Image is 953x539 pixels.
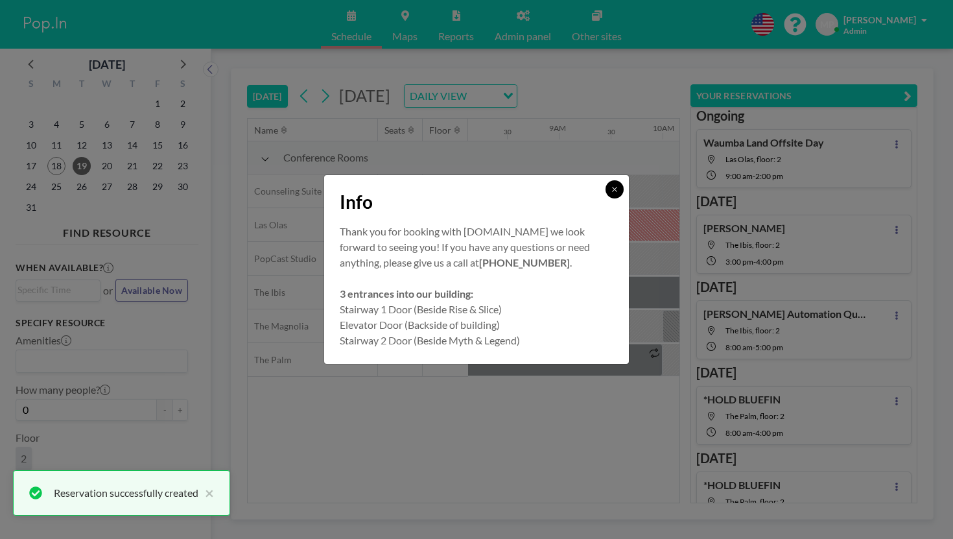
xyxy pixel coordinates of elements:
[198,485,214,501] button: close
[340,287,473,300] strong: 3 entrances into our building:
[340,191,373,213] span: Info
[479,256,570,269] strong: [PHONE_NUMBER]
[340,224,613,270] p: Thank you for booking with [DOMAIN_NAME] we look forward to seeing you! If you have any questions...
[340,317,613,333] p: Elevator Door (Backside of building)
[54,485,198,501] div: Reservation successfully created
[340,302,613,317] p: Stairway 1 Door (Beside Rise & Slice)
[340,333,613,348] p: Stairway 2 Door (Beside Myth & Legend)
